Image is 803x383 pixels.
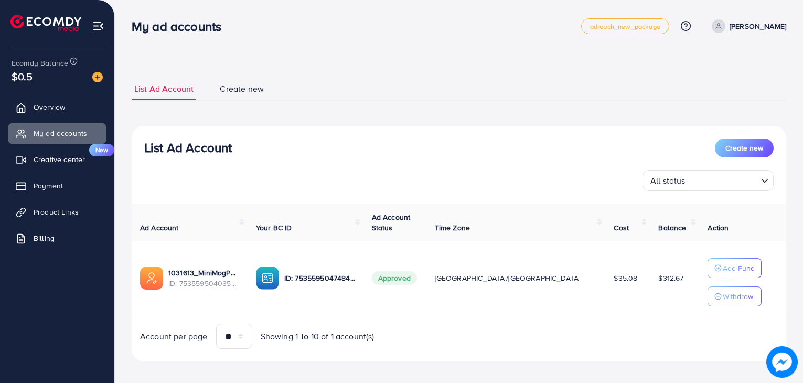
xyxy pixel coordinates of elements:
span: $35.08 [614,273,637,283]
span: Create new [220,83,264,95]
span: Billing [34,233,55,243]
p: Withdraw [723,290,753,303]
span: Approved [372,271,417,285]
span: adreach_new_package [590,23,660,30]
span: Ecomdy Balance [12,58,68,68]
div: <span class='underline'>1031613_MiniMogPK_1754517503124</span></br>7535595040358465553 [168,268,239,289]
p: [PERSON_NAME] [730,20,786,33]
img: image [766,346,798,378]
img: menu [92,20,104,32]
a: 1031613_MiniMogPK_1754517503124 [168,268,239,278]
span: New [89,144,114,156]
a: [PERSON_NAME] [708,19,786,33]
img: logo [10,15,81,31]
span: Product Links [34,207,79,217]
a: Billing [8,228,106,249]
span: Payment [34,180,63,191]
span: Overview [34,102,65,112]
span: $312.67 [658,273,683,283]
p: Add Fund [723,262,755,274]
img: ic-ads-acc.e4c84228.svg [140,267,163,290]
button: Create new [715,139,774,157]
span: Showing 1 To 10 of 1 account(s) [261,331,374,343]
span: ID: 7535595040358465553 [168,278,239,289]
span: Ad Account [140,222,179,233]
span: Cost [614,222,629,233]
a: Payment [8,175,106,196]
span: Account per page [140,331,208,343]
span: Balance [658,222,686,233]
span: Creative center [34,154,85,165]
a: adreach_new_package [581,18,669,34]
span: Ad Account Status [372,212,411,233]
img: ic-ba-acc.ded83a64.svg [256,267,279,290]
span: Create new [725,143,763,153]
p: ID: 7535595047484424193 [284,272,355,284]
h3: List Ad Account [144,140,232,155]
div: Search for option [643,170,774,191]
span: All status [648,173,688,188]
img: image [92,72,103,82]
span: List Ad Account [134,83,194,95]
span: Action [708,222,729,233]
span: Time Zone [435,222,470,233]
a: Product Links [8,201,106,222]
h3: My ad accounts [132,19,230,34]
a: Creative centerNew [8,149,106,170]
span: My ad accounts [34,128,87,139]
span: Your BC ID [256,222,292,233]
input: Search for option [689,171,757,188]
a: My ad accounts [8,123,106,144]
span: [GEOGRAPHIC_DATA]/[GEOGRAPHIC_DATA] [435,273,581,283]
button: Add Fund [708,258,762,278]
span: $0.5 [12,69,33,84]
button: Withdraw [708,286,762,306]
a: Overview [8,97,106,118]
